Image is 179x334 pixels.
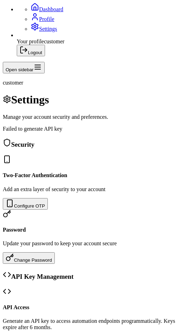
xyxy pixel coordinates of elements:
a: Settings [31,26,57,32]
h4: API Access [3,304,176,311]
p: Manage your account security and preferences. [3,114,176,120]
a: Dashboard [31,6,63,12]
span: customer [3,80,23,86]
h4: Password [3,227,176,233]
button: Configure OTP [3,198,48,210]
p: Update your password to keep your account secure [3,240,176,247]
span: customer [44,38,65,44]
button: Logout [17,45,45,56]
button: Open sidebar [3,62,45,73]
h1: Settings [3,93,176,106]
div: Failed to generate API key [3,126,176,132]
span: Open sidebar [6,67,33,72]
button: Change Password [3,252,55,264]
h3: Security [3,138,176,148]
a: Profile [31,16,54,22]
h3: API Key Management [3,270,176,281]
h4: Two-Factor Authentication [3,172,176,179]
span: Your profile [17,38,44,44]
p: Generate an API key to access automation endpoints programmatically. Keys expire after 6 months. [3,318,176,331]
p: Add an extra layer of security to your account [3,186,176,193]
